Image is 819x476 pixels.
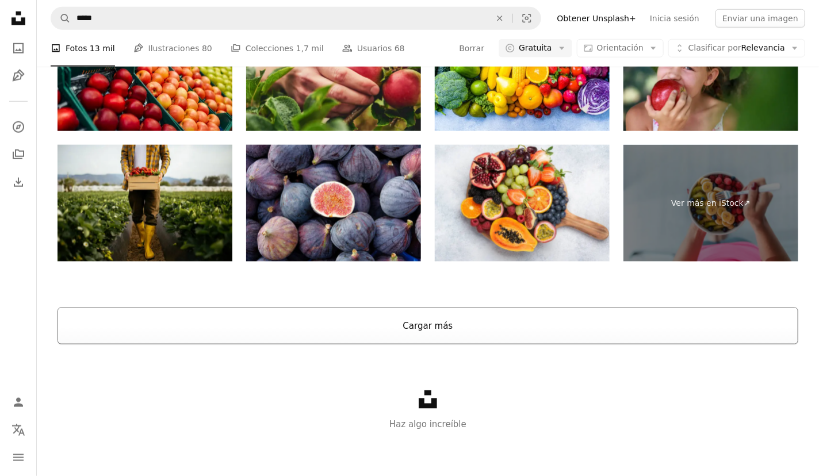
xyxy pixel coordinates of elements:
[231,30,324,67] a: Colecciones 1,7 mil
[37,417,819,431] p: Haz algo increíble
[51,7,541,30] form: Encuentra imágenes en todo el sitio
[7,446,30,469] button: Menú
[499,39,572,57] button: Gratuita
[688,43,741,52] span: Clasificar por
[519,43,552,54] span: Gratuita
[58,145,232,262] img: Jóvenes granjeros una cesta llena de fresas
[435,15,610,132] img: Bandera de frutas y verduras con los colores del arco iris
[296,42,324,55] span: 1,7 mil
[577,39,664,57] button: Orientación
[395,42,405,55] span: 68
[7,143,30,166] a: Colecciones
[246,15,421,132] img: Son todas maduras y jugosas
[435,145,610,262] img: Deliciosas frutas arco iris
[7,37,30,60] a: Fotos
[458,39,485,57] button: Borrar
[715,9,805,28] button: Enviar una imagen
[7,64,30,87] a: Ilustraciones
[597,43,644,52] span: Orientación
[51,7,71,29] button: Buscar en Unsplash
[133,30,212,67] a: Ilustraciones 80
[202,42,212,55] span: 80
[688,43,785,54] span: Relevancia
[58,308,798,344] button: Cargar más
[58,15,232,132] img: En la tienda de frutas y verduras
[623,145,798,262] a: Ver más en iStock↗
[246,145,421,262] img: Sabrosos Higos orgánicos en el mercado local
[7,391,30,414] a: Iniciar sesión / Registrarse
[7,419,30,442] button: Idioma
[668,39,805,57] button: Clasificar porRelevancia
[7,7,30,32] a: Inicio — Unsplash
[513,7,541,29] button: Búsqueda visual
[487,7,512,29] button: Borrar
[342,30,405,67] a: Usuarios 68
[643,9,706,28] a: Inicia sesión
[7,116,30,139] a: Explorar
[623,15,798,132] img: Chica comiendo una manzana
[7,171,30,194] a: Historial de descargas
[550,9,643,28] a: Obtener Unsplash+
